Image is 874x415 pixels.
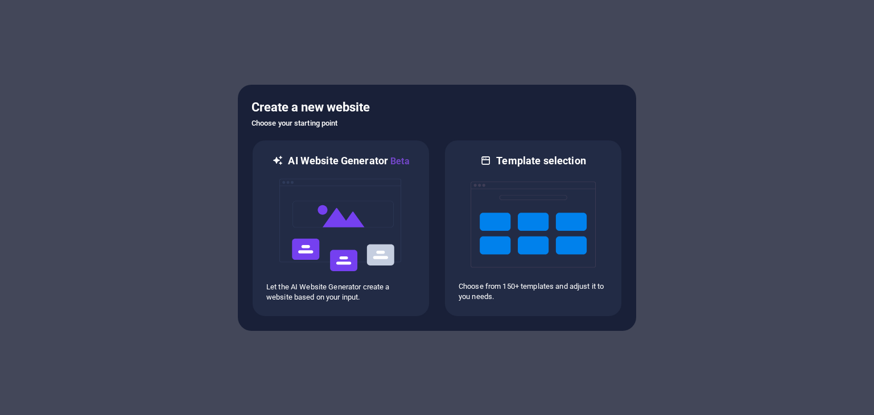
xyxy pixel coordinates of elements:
[252,98,622,117] h5: Create a new website
[459,281,608,302] p: Choose from 150+ templates and adjust it to you needs.
[444,139,622,317] div: Template selectionChoose from 150+ templates and adjust it to you needs.
[278,168,403,282] img: ai
[252,117,622,130] h6: Choose your starting point
[288,154,409,168] h6: AI Website Generator
[388,156,410,167] span: Beta
[252,139,430,317] div: AI Website GeneratorBetaaiLet the AI Website Generator create a website based on your input.
[266,282,415,302] p: Let the AI Website Generator create a website based on your input.
[496,154,586,168] h6: Template selection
